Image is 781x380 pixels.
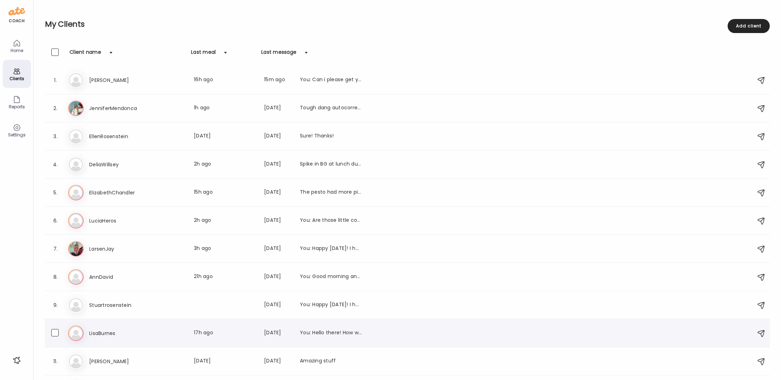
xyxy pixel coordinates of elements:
[264,188,291,197] div: [DATE]
[264,104,291,112] div: [DATE]
[264,76,291,84] div: 15m ago
[51,217,60,225] div: 6.
[300,188,362,197] div: The pesto had more pine nuts (1/4 cup) and 2 TBS sliced almonds along with some nutritional yeast...
[9,18,25,24] div: coach
[51,104,60,112] div: 2.
[51,76,60,84] div: 1.
[264,217,291,225] div: [DATE]
[89,273,151,281] h3: AnnDavid
[300,217,362,225] div: You: Are those little coca nibs??
[70,49,101,60] div: Client name
[51,188,60,197] div: 5.
[89,104,151,112] h3: JenniferMendonca
[194,357,256,366] div: [DATE]
[51,273,60,281] div: 8.
[8,6,25,17] img: ate
[45,19,770,30] h2: My Clients
[194,188,256,197] div: 15h ago
[89,160,151,169] h3: DeliaWillsey
[89,357,151,366] h3: [PERSON_NAME]
[194,160,256,169] div: 2h ago
[300,357,362,366] div: Amazing stuff
[300,245,362,253] div: You: Happy [DATE]! I hope you continue to feel amazing! You are really putting in the work! So ha...
[194,329,256,337] div: 17h ago
[51,301,60,309] div: 9.
[264,273,291,281] div: [DATE]
[89,132,151,141] h3: EllenRosenstein
[300,104,362,112] div: Tough dang autocorrect
[264,329,291,337] div: [DATE]
[4,76,29,81] div: Clients
[300,132,362,141] div: Sure! Thanks!
[4,104,29,109] div: Reports
[194,245,256,253] div: 3h ago
[264,160,291,169] div: [DATE]
[264,132,291,141] div: [DATE]
[261,49,296,60] div: Last message
[89,76,151,84] h3: [PERSON_NAME]
[728,19,770,33] div: Add client
[89,301,151,309] h3: Stuartrosenstein
[89,245,151,253] h3: LarsenJay
[300,301,362,309] div: You: Happy [DATE]! I hope you had a great week and are feeling amazing! I still don't see a food ...
[51,160,60,169] div: 4.
[300,273,362,281] div: You: Good morning and Happy [DATE]! I hope you had a great week and are feeling amazing! Do you h...
[191,49,216,60] div: Last meal
[264,357,291,366] div: [DATE]
[51,357,60,366] div: 11.
[194,132,256,141] div: [DATE]
[194,76,256,84] div: 16h ago
[300,329,362,337] div: You: Hello there! How was the Vineyard? It is so beautiful there, and those are the places that a...
[300,160,362,169] div: Spike in BG at lunch due to a bite or two of baklava as we never got to have any in [GEOGRAPHIC_D...
[4,133,29,137] div: Settings
[51,245,60,253] div: 7.
[51,132,60,141] div: 3.
[194,217,256,225] div: 2h ago
[89,217,151,225] h3: LuciaHeros
[194,273,256,281] div: 21h ago
[4,48,29,53] div: Home
[194,104,256,112] div: 1h ago
[300,76,362,84] div: You: Can i please get your login and password for your Oura ring
[89,329,151,337] h3: LisaBurnes
[89,188,151,197] h3: ElizabethChandler
[264,301,291,309] div: [DATE]
[264,245,291,253] div: [DATE]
